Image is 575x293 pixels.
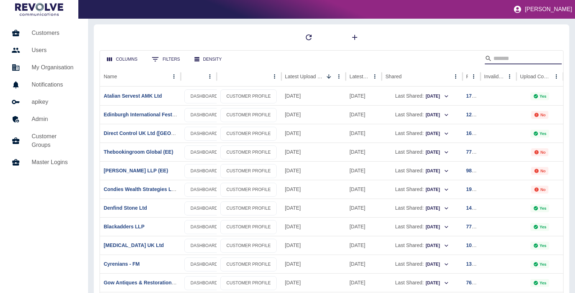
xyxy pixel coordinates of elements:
div: 25 Aug 2025 [281,105,346,124]
a: CUSTOMER PROFILE [220,239,277,253]
img: Logo [15,3,63,16]
button: Show filters [146,52,185,66]
a: CUSTOMER PROFILE [220,201,277,215]
button: Latest Upload Date column menu [334,71,344,82]
div: 21 Aug 2025 [346,87,382,105]
div: 18 Aug 2025 [346,273,382,292]
a: CUSTOMER PROFILE [220,183,277,197]
h5: Master Logins [32,158,77,167]
div: Last Shared: [385,143,459,161]
div: 25 Aug 2025 [281,124,346,143]
div: 22 Jul 2025 [346,161,382,180]
a: Cyrenians - FM [103,261,139,267]
div: 20 Aug 2025 [346,217,382,236]
div: Not all required reports for this customer were uploaded for the latest usage month. [531,167,549,175]
div: Upload Complete [520,74,551,79]
a: Direct Control UK Ltd ([GEOGRAPHIC_DATA]) [103,130,213,136]
a: Customers [6,24,82,42]
a: CUSTOMER PROFILE [220,220,277,234]
a: CUSTOMER PROFILE [220,127,277,141]
a: Atalian Servest AMK Ltd [103,93,162,99]
button: column menu [205,71,215,82]
button: [DATE] [425,278,449,289]
p: No [540,169,546,173]
p: No [540,187,546,192]
a: 194302168 [466,186,491,192]
button: [DATE] [425,128,449,139]
a: Users [6,42,82,59]
div: 22 Aug 2025 [281,236,346,255]
h5: My Organisation [32,63,77,72]
p: Yes [540,281,547,285]
div: 20 Aug 2025 [346,180,382,199]
a: DASHBOARD [184,220,224,234]
div: Shared [385,74,401,79]
a: 778551 [466,224,483,229]
a: DASHBOARD [184,201,224,215]
a: apikey [6,93,82,111]
div: 22 Aug 2025 [281,255,346,273]
a: 148554964 [466,205,491,211]
button: Sort [324,71,334,82]
button: Shared column menu [451,71,461,82]
a: DASHBOARD [184,239,224,253]
a: CUSTOMER PROFILE [220,89,277,103]
button: Ref column menu [469,71,479,82]
a: 767789 [466,280,483,285]
h5: apikey [32,98,77,106]
div: Not all required reports for this customer were uploaded for the latest usage month. [531,148,549,156]
div: Latest Upload Date [285,74,323,79]
button: [PERSON_NAME] [510,2,575,17]
div: 25 Aug 2025 [281,199,346,217]
a: 131833987 [466,261,491,267]
a: 177021937 [466,93,491,99]
button: [DATE] [425,259,449,270]
a: Edinburgh International Festival [103,112,180,117]
a: 774243 [466,149,483,155]
div: Search [485,53,562,66]
a: [MEDICAL_DATA] UK Ltd [103,242,164,248]
div: Last Shared: [385,124,459,143]
div: 23 Aug 2025 [346,124,382,143]
button: [DATE] [425,147,449,158]
div: Not all required reports for this customer were uploaded for the latest usage month. [531,111,549,119]
p: No [540,113,546,117]
p: No [540,150,546,154]
button: [DATE] [425,222,449,233]
button: [DATE] [425,91,449,102]
div: Last Shared: [385,87,459,105]
button: Name column menu [169,71,179,82]
a: [PERSON_NAME] LLP (EE) [103,168,168,173]
div: Last Shared: [385,180,459,199]
a: Blackadders LLP [103,224,144,229]
h5: Notifications [32,80,77,89]
a: 98890477 [466,168,488,173]
p: Yes [540,225,547,229]
div: 25 Aug 2025 [281,180,346,199]
div: Last Shared: [385,218,459,236]
a: DASHBOARD [184,108,224,122]
a: DASHBOARD [184,127,224,141]
div: Invalid Creds [484,74,504,79]
a: CUSTOMER PROFILE [220,276,277,290]
p: Yes [540,206,547,210]
a: DASHBOARD [184,145,224,159]
h5: Customer Groups [32,132,77,149]
button: [DATE] [425,184,449,195]
a: Notifications [6,76,82,93]
div: 20 Aug 2025 [346,236,382,255]
button: Latest Usage column menu [370,71,380,82]
p: Yes [540,131,547,136]
a: Denfind Stone Ltd [103,205,147,211]
div: 09 Aug 2025 [346,255,382,273]
div: Last Shared: [385,162,459,180]
div: Last Shared: [385,236,459,255]
div: Latest Usage [349,74,369,79]
a: 121215562 [466,112,491,117]
a: Admin [6,111,82,128]
button: Select columns [101,53,143,66]
div: 20 Aug 2025 [346,199,382,217]
a: DASHBOARD [184,276,224,290]
a: CUSTOMER PROFILE [220,108,277,122]
div: Ref [466,74,468,79]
